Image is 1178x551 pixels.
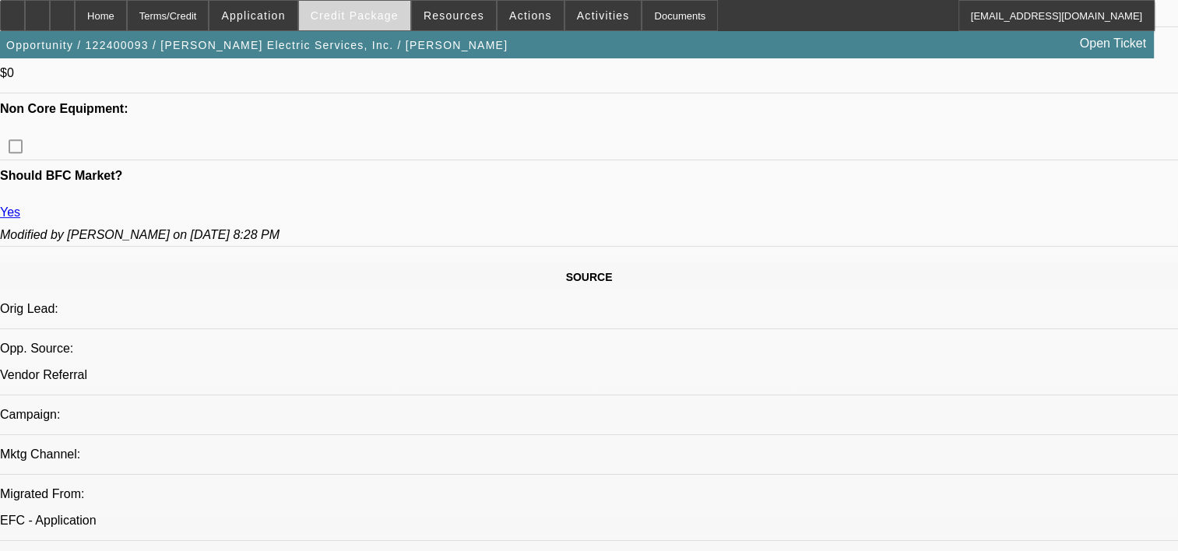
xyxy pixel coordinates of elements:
[311,9,399,22] span: Credit Package
[209,1,297,30] button: Application
[566,271,613,283] span: SOURCE
[424,9,484,22] span: Resources
[221,9,285,22] span: Application
[1074,30,1152,57] a: Open Ticket
[509,9,552,22] span: Actions
[412,1,496,30] button: Resources
[299,1,410,30] button: Credit Package
[6,39,508,51] span: Opportunity / 122400093 / [PERSON_NAME] Electric Services, Inc. / [PERSON_NAME]
[498,1,564,30] button: Actions
[565,1,642,30] button: Activities
[577,9,630,22] span: Activities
